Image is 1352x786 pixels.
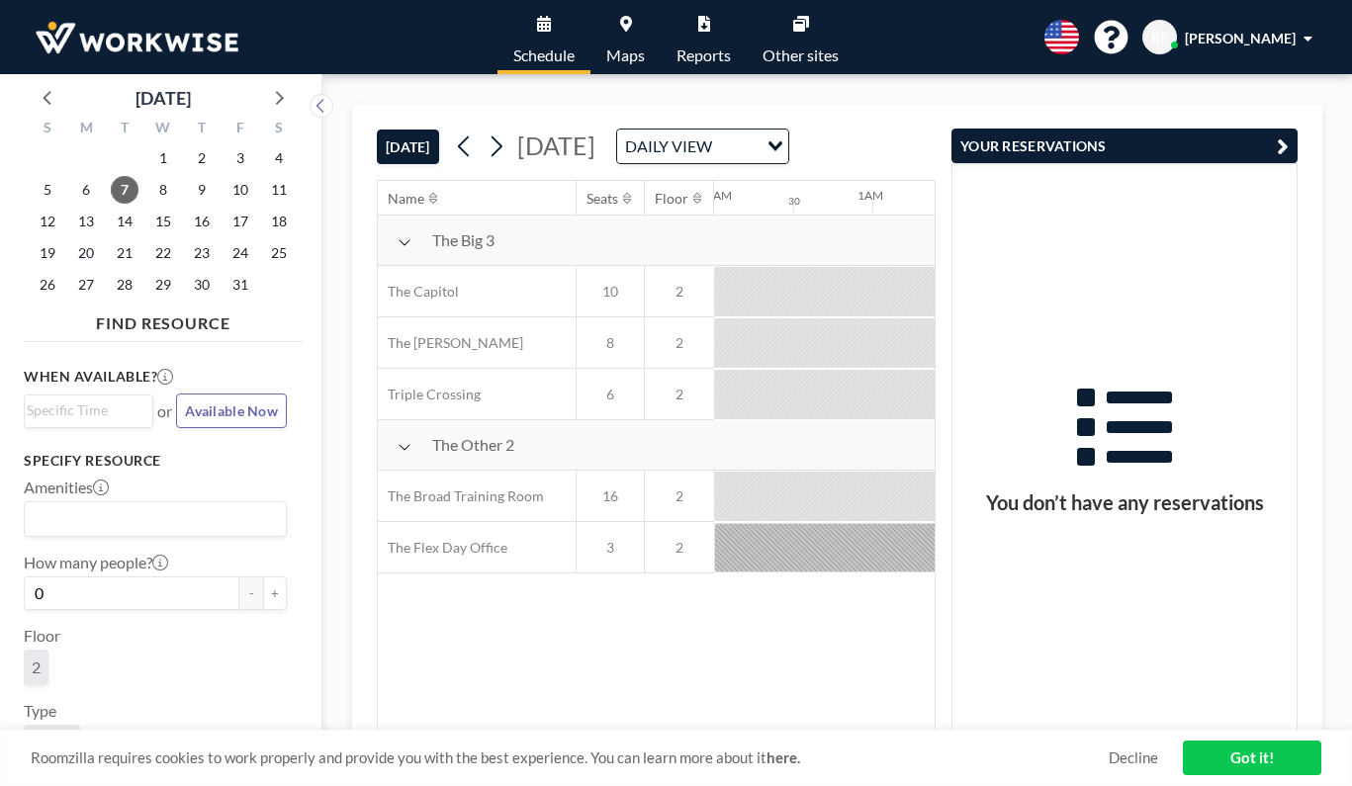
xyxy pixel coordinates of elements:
span: 2 [645,539,714,557]
span: RF [1151,29,1168,46]
span: Triple Crossing [378,386,481,403]
div: T [106,117,144,142]
button: + [263,576,287,610]
span: Friday, October 24, 2025 [226,239,254,267]
span: Thursday, October 30, 2025 [188,271,216,299]
span: The Flex Day Office [378,539,507,557]
span: Thursday, October 2, 2025 [188,144,216,172]
span: Friday, October 10, 2025 [226,176,254,204]
a: here. [766,748,800,766]
span: The Other 2 [432,435,514,455]
span: Tuesday, October 14, 2025 [111,208,138,235]
button: - [239,576,263,610]
div: Search for option [25,502,286,536]
a: Got it! [1183,741,1321,775]
label: How many people? [24,553,168,572]
span: Maps [606,47,645,63]
span: The Big 3 [432,230,495,250]
span: Wednesday, October 15, 2025 [149,208,177,235]
span: The Capitol [378,283,459,301]
button: Available Now [176,393,287,428]
span: The [PERSON_NAME] [378,334,523,352]
span: Thursday, October 16, 2025 [188,208,216,235]
span: 3 [577,539,644,557]
h4: FIND RESOURCE [24,306,303,333]
span: Wednesday, October 29, 2025 [149,271,177,299]
span: Saturday, October 25, 2025 [265,239,293,267]
span: Wednesday, October 22, 2025 [149,239,177,267]
span: 16 [577,487,644,505]
span: Wednesday, October 1, 2025 [149,144,177,172]
div: T [182,117,221,142]
span: Tuesday, October 21, 2025 [111,239,138,267]
span: Saturday, October 4, 2025 [265,144,293,172]
label: Amenities [24,478,109,497]
span: 2 [32,657,41,676]
span: [PERSON_NAME] [1185,30,1296,46]
span: The Broad Training Room [378,487,544,505]
h3: You don’t have any reservations [952,490,1297,515]
div: F [221,117,259,142]
span: Other sites [763,47,839,63]
span: [DATE] [517,131,595,160]
div: Name [388,190,424,208]
span: Schedule [513,47,575,63]
span: Tuesday, October 7, 2025 [111,176,138,204]
span: Sunday, October 12, 2025 [34,208,61,235]
span: Saturday, October 18, 2025 [265,208,293,235]
span: 2 [645,487,714,505]
div: S [29,117,67,142]
div: Search for option [617,130,788,163]
span: 8 [577,334,644,352]
div: M [67,117,106,142]
span: Friday, October 17, 2025 [226,208,254,235]
span: or [157,401,172,421]
span: 2 [645,283,714,301]
span: Sunday, October 5, 2025 [34,176,61,204]
span: 6 [577,386,644,403]
div: Seats [586,190,618,208]
span: Available Now [185,402,278,419]
span: Friday, October 3, 2025 [226,144,254,172]
div: 12AM [699,188,732,203]
span: Friday, October 31, 2025 [226,271,254,299]
button: YOUR RESERVATIONS [951,129,1298,163]
div: Search for option [25,395,152,425]
input: Search for option [718,133,756,159]
span: Tuesday, October 28, 2025 [111,271,138,299]
span: Monday, October 13, 2025 [72,208,100,235]
span: Saturday, October 11, 2025 [265,176,293,204]
input: Search for option [27,506,275,532]
span: 2 [645,334,714,352]
div: 30 [788,195,800,208]
span: Monday, October 27, 2025 [72,271,100,299]
div: 1AM [857,188,883,203]
label: Floor [24,626,60,646]
span: Sunday, October 26, 2025 [34,271,61,299]
span: Wednesday, October 8, 2025 [149,176,177,204]
a: Decline [1109,748,1158,767]
span: 2 [645,386,714,403]
span: DAILY VIEW [621,133,716,159]
span: Reports [676,47,731,63]
span: Monday, October 20, 2025 [72,239,100,267]
input: Search for option [27,399,141,421]
span: 10 [577,283,644,301]
div: [DATE] [135,84,191,112]
span: Monday, October 6, 2025 [72,176,100,204]
span: Sunday, October 19, 2025 [34,239,61,267]
button: [DATE] [377,130,439,164]
span: Thursday, October 23, 2025 [188,239,216,267]
div: S [259,117,298,142]
div: Floor [655,190,688,208]
div: W [144,117,183,142]
img: organization-logo [32,18,242,57]
span: Thursday, October 9, 2025 [188,176,216,204]
span: Roomzilla requires cookies to work properly and provide you with the best experience. You can lea... [31,748,1109,767]
label: Type [24,701,56,721]
h3: Specify resource [24,452,287,470]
